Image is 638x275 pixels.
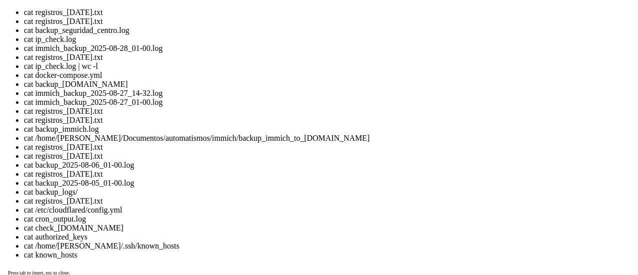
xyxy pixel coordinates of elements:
span: seguridad-centro@SC-VM [4,38,92,46]
li: cat backup_[DOMAIN_NAME] [24,80,634,89]
span: ~/Documentos/automatismos [96,46,195,54]
li: cat cron_output.log [24,215,634,224]
li: cat immich_backup_2025-08-27_01-00.log [24,98,634,107]
x-row: -[PERSON_NAME]-r-- 1 seguridad-centro seguridad-centro 1,4K ago 15 19:00 registros_[DATE].txt [4,182,619,191]
li: cat registros_[DATE].txt [24,17,634,26]
li: cat known_hosts [24,251,634,260]
x-row: : $ ls -lth [4,46,619,55]
span: seguridad-centro@SC-VM [4,4,92,12]
x-row: -[PERSON_NAME]-r-- 1 seguridad-centro seguridad-centro 570 ago 28 19:00 registros_[DATE].txt [4,106,619,114]
x-row: Consulta exitosa! [4,29,619,38]
li: cat registros_[DATE].txt [24,143,634,152]
x-row: : $ [4,38,619,46]
li: cat registros_[DATE].txt [24,197,634,206]
x-row: -[PERSON_NAME]-r-- 1 seguridad-centro seguridad-centro 950 [DATE] 15:38 registros_[DATE].txt [4,63,619,72]
li: cat check_[DOMAIN_NAME] [24,224,634,233]
x-row: -[PERSON_NAME]-r-- 1 seguridad-centro seguridad-centro 855 [DATE] 21:34 registros_[DATE].txt [4,80,619,89]
x-row: -[PERSON_NAME]-r-- 1 seguridad-centro seguridad-centro 950 ago 19 19:00 registros_[DATE].txt [4,165,619,174]
span: seguridad-centro@SC-VM [4,12,92,20]
span: ~/Documentos/automatismos [96,4,195,12]
x-row: -[PERSON_NAME]-r-- 1 seguridad-centro seguridad-centro 1,9K ago 21 21:40 registros_[DATE].txt [4,148,619,157]
li: cat registros_[DATE].txt [24,53,634,62]
li: cat immich_backup_2025-08-27_14-32.log [24,89,634,98]
x-row: -[PERSON_NAME]-r-- 1 seguridad-centro seguridad-centro 760 ago 14 19:00 registros_[DATE].txt [4,191,619,199]
li: cat /home/[PERSON_NAME]/Documentos/automatismos/immich/backup_immich_to_[DOMAIN_NAME] [24,134,634,143]
x-row: -[PERSON_NAME]-r-- 1 seguridad-centro seguridad-centro 855 ago 25 19:00 registros_[DATE].txt [4,131,619,140]
li: cat registros_[DATE].txt [24,107,634,116]
x-row: -[PERSON_NAME]-r-- 1 seguridad-centro seguridad-centro 855 ago 20 19:00 registros_[DATE].txt [4,157,619,165]
li: cat registros_[DATE].txt [24,170,634,179]
x-row: -[PERSON_NAME]-r-- 1 seguridad-centro seguridad-centro 760 ago 27 19:00 registros_[DATE].txt [4,114,619,123]
span: ~/Documentos/automatismos [96,12,195,20]
li: cat authorized_keys [24,233,634,242]
x-row: -[PERSON_NAME]-r-- 1 seguridad-centro seguridad-centro 760 ago 29 19:00 registros_[DATE].txt [4,97,619,106]
li: cat ip_check.log | wc -l [24,62,634,71]
x-row: -[PERSON_NAME]-r-- 1 seguridad-centro seguridad-centro 1,4K [DATE] 19:00 registros_[DATE].txt [4,89,619,97]
li: cat docker-compose.yml [24,71,634,80]
x-row: -[PERSON_NAME]-r-- 1 seguridad-centro seguridad-centro 1,1K ago 13 19:00 registros_[DATE].txt [4,199,619,208]
li: cat /etc/cloudflared/config.yml [24,206,634,215]
x-row: -[PERSON_NAME]-r-- 1 seguridad-centro seguridad-centro 855 ago 26 19:00 registros_[DATE].txt [4,123,619,131]
li: cat registros_[DATE].txt [24,8,634,17]
li: cat ip_check.log [24,35,634,44]
x-row: -[PERSON_NAME]-r-- 1 seguridad-centro seguridad-centro 1,3K [DATE] 19:00 registros_[DATE].txt [4,72,619,80]
li: cat backup_logs/ [24,188,634,197]
li: cat backup_2025-08-06_01-00.log [24,161,634,170]
x-row: : $ ./consulta_[DOMAIN_NAME] [4,12,619,21]
li: cat immich_backup_2025-08-28_01-00.log [24,44,634,53]
x-row: total 112K [4,55,619,63]
x-row: -[PERSON_NAME]-r-- 1 seguridad-centro seguridad-centro 760 ago 22 19:00 registros_[DATE].txt [4,140,619,148]
li: cat backup_2025-08-05_01-00.log [24,179,634,188]
li: cat registros_[DATE].txt [24,116,634,125]
x-row: Consultando registros de fecha: [DATE] [4,21,619,29]
span: seguridad-centro@SC-VM [4,46,92,54]
li: cat /home/[PERSON_NAME]/.ssh/known_hosts [24,242,634,251]
li: cat backup_immich.log [24,125,634,134]
x-row: -[PERSON_NAME]-r-- 1 seguridad-centro seguridad-centro 1,1K ago 18 19:00 registros_[DATE].txt [4,174,619,182]
x-row: : $ [4,4,619,12]
li: cat registros_[DATE].txt [24,152,634,161]
span: ~/Documentos/automatismos [96,38,195,46]
li: cat backup_seguridad_centro.log [24,26,634,35]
